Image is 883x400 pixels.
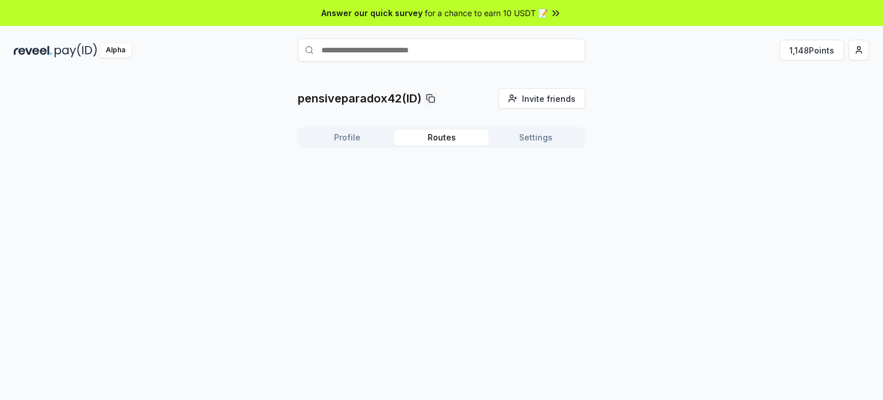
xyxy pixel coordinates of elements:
p: pensiveparadox42(ID) [298,90,421,106]
button: Routes [394,129,489,146]
img: pay_id [55,43,97,58]
button: Profile [300,129,394,146]
button: Settings [489,129,583,146]
button: Invite friends [498,88,585,109]
button: 1,148Points [780,40,844,60]
div: Alpha [99,43,132,58]
span: for a chance to earn 10 USDT 📝 [425,7,548,19]
img: reveel_dark [14,43,52,58]
span: Answer our quick survey [321,7,423,19]
span: Invite friends [522,93,575,105]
